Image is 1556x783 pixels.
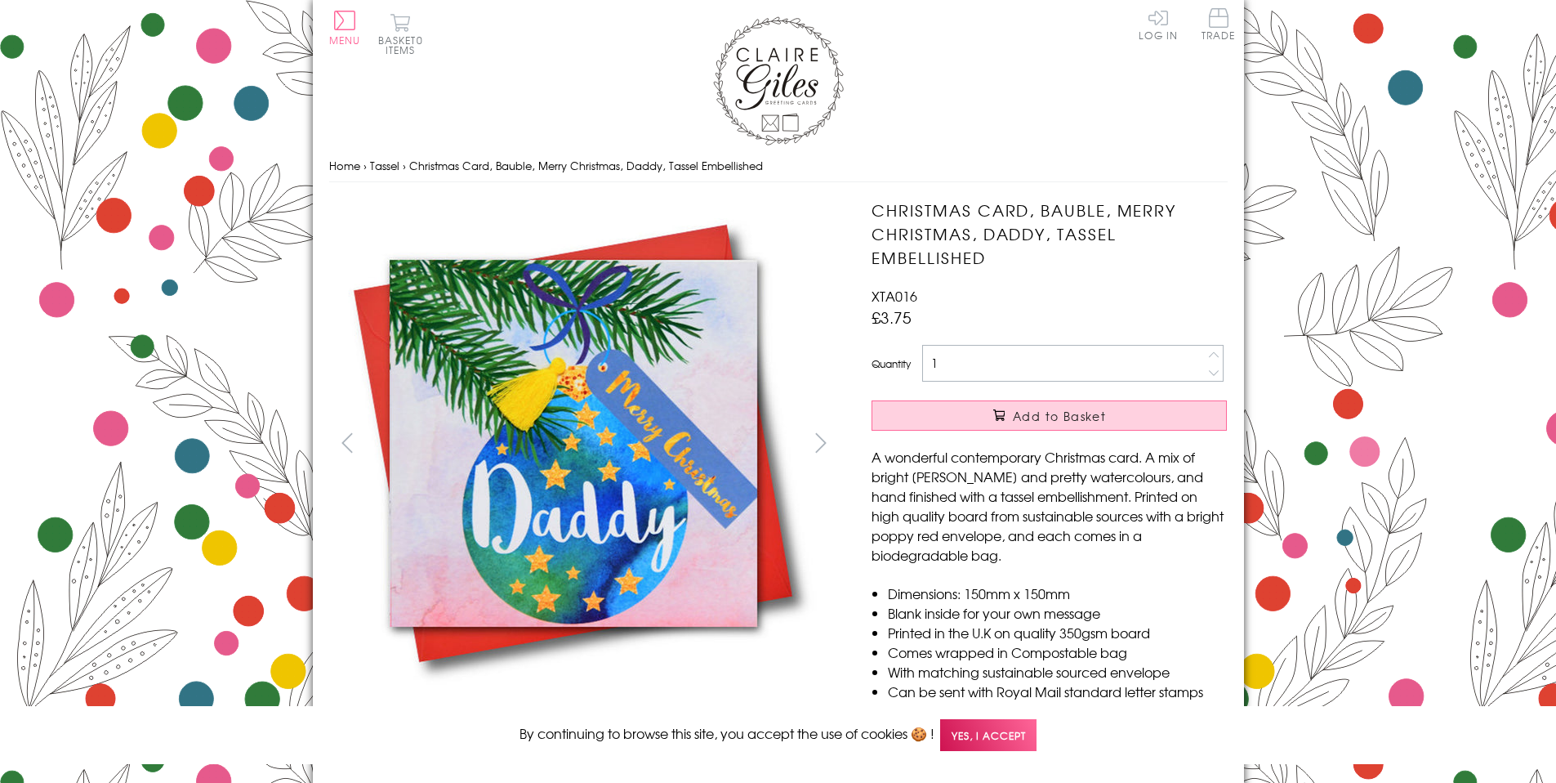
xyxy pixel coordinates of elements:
img: Christmas Card, Bauble, Merry Christmas, Daddy, Tassel Embellished [839,199,1329,689]
span: › [403,158,406,173]
img: Claire Giles Greetings Cards [713,16,844,145]
span: › [363,158,367,173]
li: Printed in the U.K on quality 350gsm board [888,623,1227,642]
h1: Christmas Card, Bauble, Merry Christmas, Daddy, Tassel Embellished [872,199,1227,269]
label: Quantity [872,356,911,371]
li: Dimensions: 150mm x 150mm [888,584,1227,603]
img: Christmas Card, Bauble, Merry Christmas, Daddy, Tassel Embellished [328,199,818,688]
span: 0 items [386,33,423,57]
span: XTA016 [872,286,917,306]
nav: breadcrumbs [329,150,1228,183]
li: Can be sent with Royal Mail standard letter stamps [888,682,1227,701]
a: Trade [1202,8,1236,43]
span: Yes, I accept [940,719,1037,751]
span: Christmas Card, Bauble, Merry Christmas, Daddy, Tassel Embellished [409,158,763,173]
a: Tassel [370,158,399,173]
span: Trade [1202,8,1236,40]
a: Log In [1139,8,1178,40]
li: With matching sustainable sourced envelope [888,662,1227,682]
button: Add to Basket [872,400,1227,431]
span: Menu [329,33,361,47]
li: Blank inside for your own message [888,603,1227,623]
button: Basket0 items [378,13,423,55]
button: next [802,424,839,461]
button: prev [329,424,366,461]
li: Comes wrapped in Compostable bag [888,642,1227,662]
p: A wonderful contemporary Christmas card. A mix of bright [PERSON_NAME] and pretty watercolours, a... [872,447,1227,565]
button: Menu [329,11,361,45]
a: Home [329,158,360,173]
span: £3.75 [872,306,912,329]
span: Add to Basket [1013,408,1106,424]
